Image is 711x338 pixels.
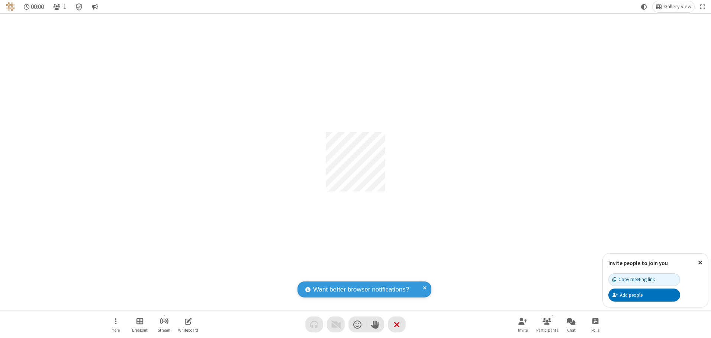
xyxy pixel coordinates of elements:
[158,328,170,332] span: Stream
[72,1,86,12] div: Meeting details Encryption enabled
[608,273,680,286] button: Copy meeting link
[536,328,558,332] span: Participants
[327,316,345,332] button: Video
[638,1,650,12] button: Using system theme
[591,328,599,332] span: Polls
[560,314,582,335] button: Open chat
[104,314,127,335] button: Open menu
[89,1,101,12] button: Conversation
[584,314,607,335] button: Open poll
[305,316,323,332] button: Audio problem - check your Internet connection or call by phone
[612,276,655,283] div: Copy meeting link
[50,1,69,12] button: Open participant list
[313,285,409,294] span: Want better browser notifications?
[129,314,151,335] button: Manage Breakout Rooms
[653,1,694,12] button: Change layout
[177,314,199,335] button: Open shared whiteboard
[608,260,668,267] label: Invite people to join you
[21,1,47,12] div: Timer
[31,3,44,10] span: 00:00
[664,4,691,10] span: Gallery view
[697,1,708,12] button: Fullscreen
[366,316,384,332] button: Raise hand
[608,289,680,301] button: Add people
[132,328,148,332] span: Breakout
[153,314,175,335] button: Start streaming
[550,313,556,320] div: 1
[518,328,528,332] span: Invite
[388,316,406,332] button: End or leave meeting
[63,3,66,10] span: 1
[567,328,576,332] span: Chat
[6,2,15,11] img: QA Selenium DO NOT DELETE OR CHANGE
[178,328,198,332] span: Whiteboard
[348,316,366,332] button: Send a reaction
[536,314,558,335] button: Open participant list
[512,314,534,335] button: Invite participants (Alt+I)
[112,328,120,332] span: More
[692,254,708,272] button: Close popover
